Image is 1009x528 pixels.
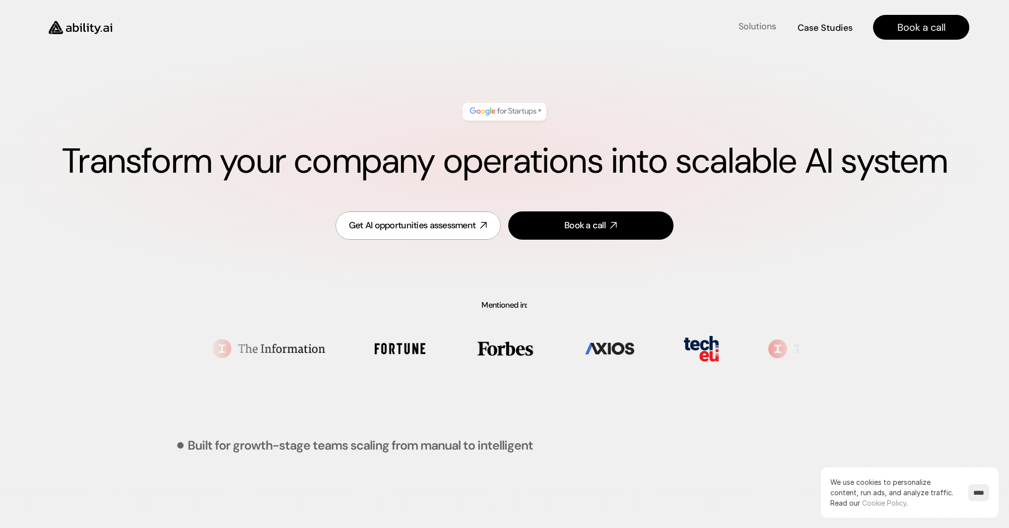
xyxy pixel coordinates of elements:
p: Built for growth-stage teams scaling from manual to intelligent [188,439,533,452]
nav: Main navigation [126,15,969,40]
p: Mentioned in: [25,301,984,309]
a: Solutions [738,19,777,36]
div: Get AI opportunities assessment [349,219,476,232]
a: Book a call [508,211,673,240]
p: We use cookies to personalize content, run ads, and analyze traffic. [830,477,958,508]
a: Cookie Policy [862,499,906,507]
a: Book a call [873,15,969,40]
a: Get AI opportunities assessment [336,211,501,240]
span: Read our . [830,499,908,507]
a: Case Studies [797,19,853,36]
div: Book a call [564,219,605,232]
h1: Transform your company operations into scalable AI system [40,140,969,182]
h4: Solutions [739,20,776,33]
h4: Book a call [897,20,945,34]
h4: Case Studies [798,22,853,34]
